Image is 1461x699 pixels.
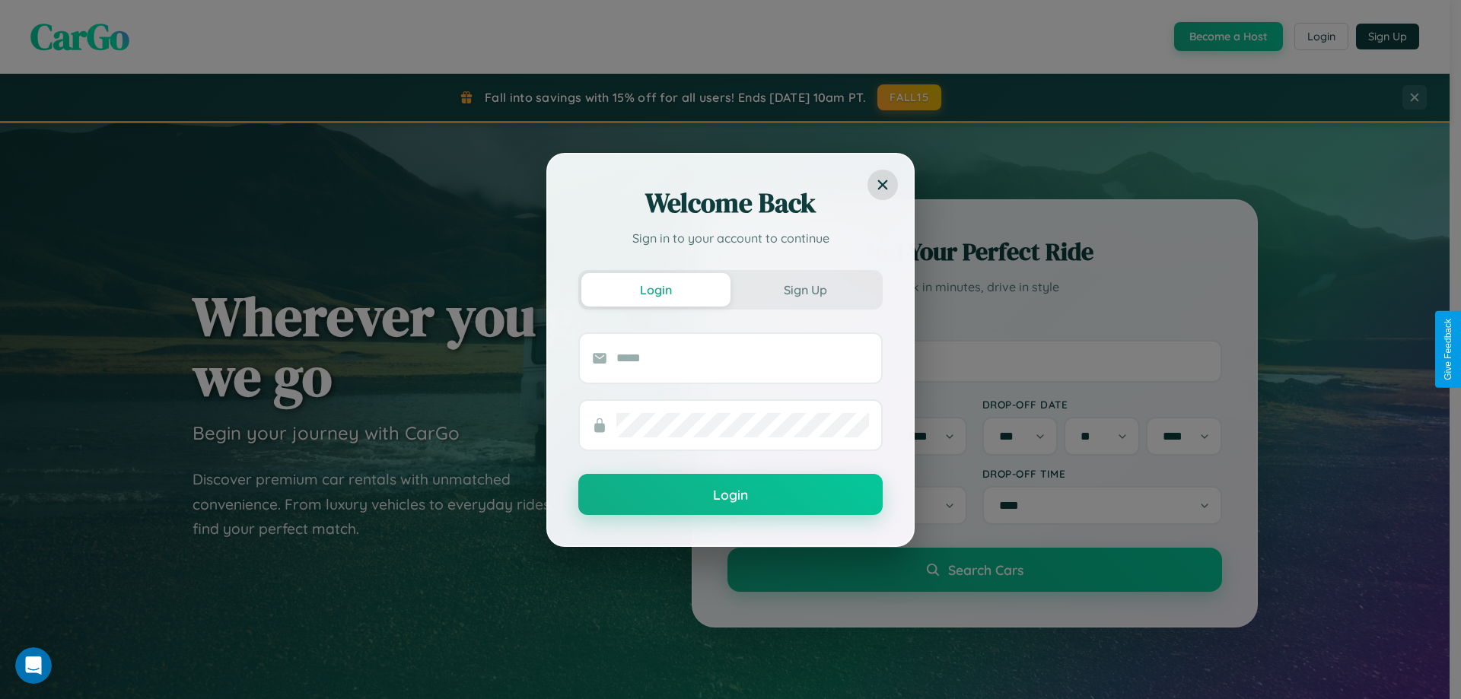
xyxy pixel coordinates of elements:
[730,273,880,307] button: Sign Up
[578,185,883,221] h2: Welcome Back
[578,474,883,515] button: Login
[1443,319,1453,380] div: Give Feedback
[15,647,52,684] iframe: Intercom live chat
[578,229,883,247] p: Sign in to your account to continue
[581,273,730,307] button: Login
